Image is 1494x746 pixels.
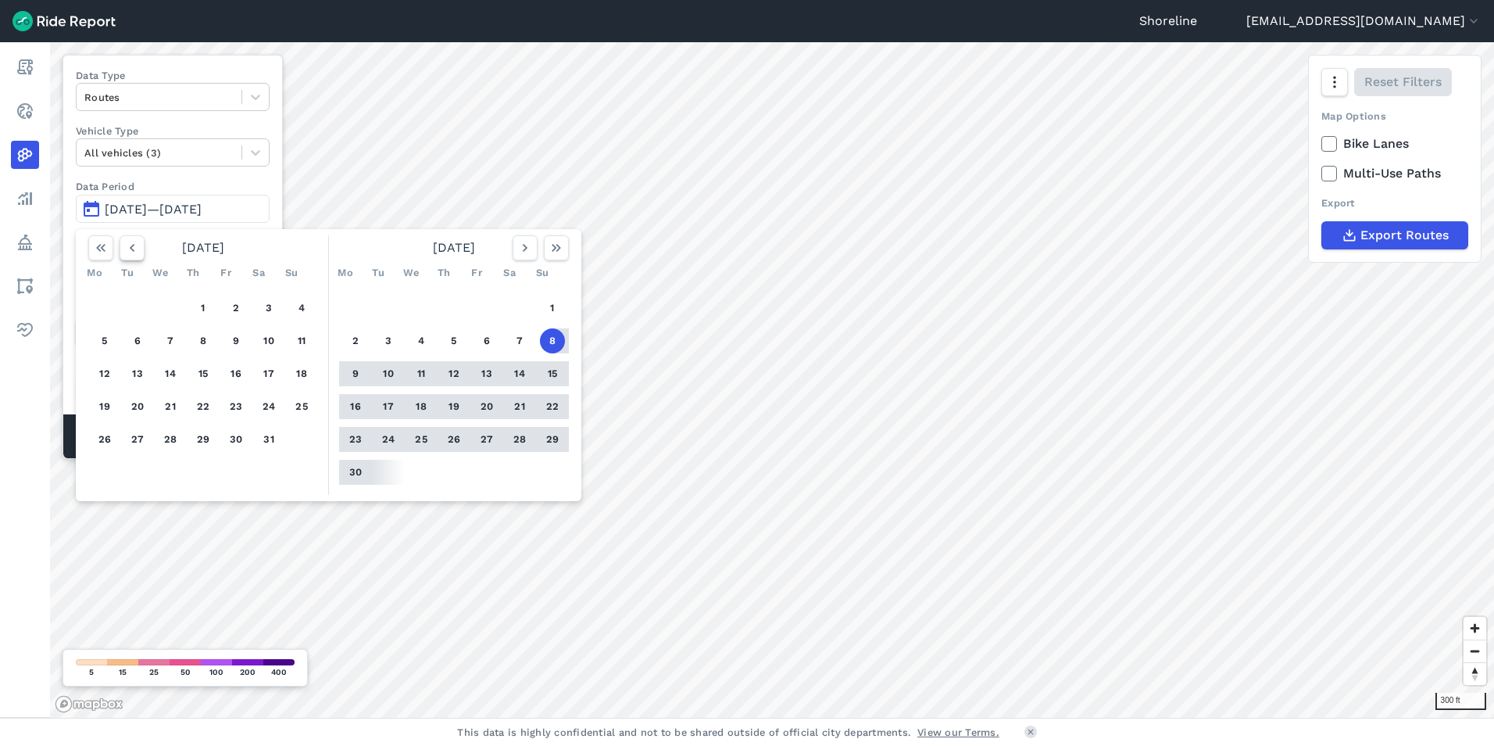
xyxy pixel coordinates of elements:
[441,427,466,452] button: 26
[11,53,39,81] a: Report
[441,394,466,419] button: 19
[343,328,368,353] button: 2
[530,260,555,285] div: Su
[376,361,401,386] button: 10
[540,296,565,321] button: 1
[333,235,575,260] div: [DATE]
[256,427,281,452] button: 31
[376,427,401,452] button: 24
[125,394,150,419] button: 20
[11,141,39,169] a: Heatmaps
[158,328,183,353] button: 7
[191,361,216,386] button: 15
[223,361,248,386] button: 16
[507,394,532,419] button: 21
[13,11,116,31] img: Ride Report
[1321,195,1468,210] div: Export
[376,394,401,419] button: 17
[63,414,282,458] div: Matched Trips
[441,328,466,353] button: 5
[191,427,216,452] button: 29
[343,361,368,386] button: 9
[289,328,314,353] button: 11
[158,361,183,386] button: 14
[1435,693,1486,710] div: 300 ft
[76,179,270,194] label: Data Period
[256,296,281,321] button: 3
[289,296,314,321] button: 4
[279,260,304,285] div: Su
[540,361,565,386] button: 15
[11,316,39,344] a: Health
[256,361,281,386] button: 17
[1246,12,1481,30] button: [EMAIL_ADDRESS][DOMAIN_NAME]
[1321,221,1468,249] button: Export Routes
[92,427,117,452] button: 26
[1464,662,1486,685] button: Reset bearing to north
[474,427,499,452] button: 27
[125,361,150,386] button: 13
[105,202,202,217] span: [DATE]—[DATE]
[191,296,216,321] button: 1
[399,260,424,285] div: We
[1139,12,1197,30] a: Shoreline
[376,328,401,353] button: 3
[343,427,368,452] button: 23
[540,394,565,419] button: 22
[125,328,150,353] button: 6
[148,260,173,285] div: We
[115,260,140,285] div: Tu
[180,260,206,285] div: Th
[82,260,107,285] div: Mo
[125,427,150,452] button: 27
[11,185,39,213] a: Analyze
[343,460,368,485] button: 30
[55,695,123,713] a: Mapbox logo
[431,260,456,285] div: Th
[409,328,434,353] button: 4
[76,68,270,83] label: Data Type
[191,328,216,353] button: 8
[246,260,271,285] div: Sa
[223,427,248,452] button: 30
[333,260,358,285] div: Mo
[917,725,999,740] a: View our Terms.
[11,272,39,300] a: Areas
[474,361,499,386] button: 13
[223,328,248,353] button: 9
[256,328,281,353] button: 10
[289,394,314,419] button: 25
[409,394,434,419] button: 18
[343,394,368,419] button: 16
[82,235,324,260] div: [DATE]
[1321,134,1468,153] label: Bike Lanes
[1364,73,1442,91] span: Reset Filters
[92,328,117,353] button: 5
[540,427,565,452] button: 29
[1360,226,1449,245] span: Export Routes
[474,394,499,419] button: 20
[191,394,216,419] button: 22
[1464,640,1486,662] button: Zoom out
[11,97,39,125] a: Realtime
[158,394,183,419] button: 21
[1464,617,1486,640] button: Zoom in
[11,228,39,256] a: Policy
[223,394,248,419] button: 23
[76,195,270,223] button: [DATE]—[DATE]
[409,361,434,386] button: 11
[540,328,565,353] button: 8
[92,361,117,386] button: 12
[50,42,1494,718] canvas: Map
[409,427,434,452] button: 25
[366,260,391,285] div: Tu
[474,328,499,353] button: 6
[1321,109,1468,124] div: Map Options
[92,394,117,419] button: 19
[76,124,270,138] label: Vehicle Type
[158,427,183,452] button: 28
[213,260,238,285] div: Fr
[507,427,532,452] button: 28
[1321,164,1468,183] label: Multi-Use Paths
[507,361,532,386] button: 14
